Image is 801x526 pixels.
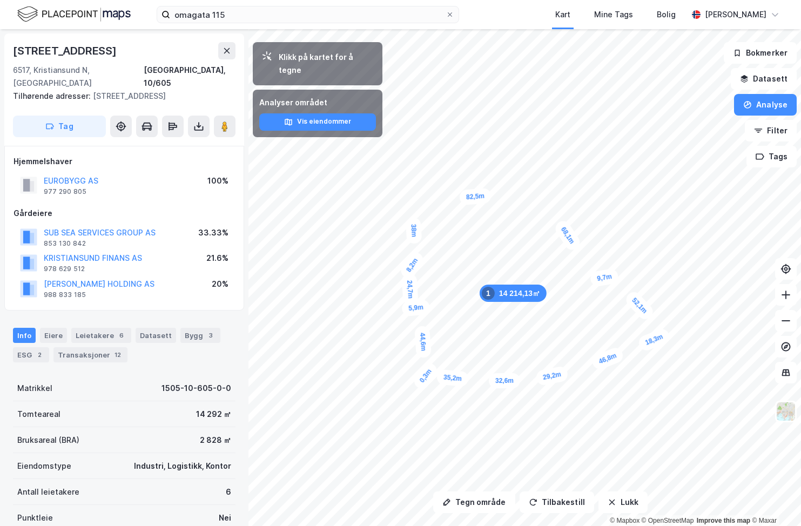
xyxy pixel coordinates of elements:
[401,299,430,317] div: Map marker
[459,188,492,205] div: Map marker
[697,517,750,524] a: Improve this map
[144,64,235,90] div: [GEOGRAPHIC_DATA], 10/605
[657,8,676,21] div: Bolig
[14,207,235,220] div: Gårdeiere
[136,328,176,343] div: Datasett
[53,347,127,362] div: Transaksjoner
[13,347,49,362] div: ESG
[535,366,569,387] div: Map marker
[642,517,694,524] a: OpenStreetMap
[398,249,426,281] div: Map marker
[44,239,86,248] div: 853 130 842
[401,273,419,306] div: Map marker
[17,382,52,395] div: Matrikkel
[259,113,376,131] button: Vis eiendommer
[13,90,227,103] div: [STREET_ADDRESS]
[13,91,93,100] span: Tilhørende adresser:
[594,8,633,21] div: Mine Tags
[17,460,71,473] div: Eiendomstype
[520,491,594,513] button: Tilbakestill
[134,460,231,473] div: Industri, Logistikk, Kontor
[17,5,131,24] img: logo.f888ab2527a4732fd821a326f86c7f29.svg
[637,327,671,353] div: Map marker
[13,64,144,90] div: 6517, Kristiansund N, [GEOGRAPHIC_DATA]
[776,401,796,422] img: Z
[589,268,619,287] div: Map marker
[724,42,797,64] button: Bokmerker
[731,68,797,90] button: Datasett
[207,174,228,187] div: 100%
[406,217,422,244] div: Map marker
[205,330,216,341] div: 3
[116,330,127,341] div: 6
[745,120,797,141] button: Filter
[44,265,85,273] div: 978 629 512
[14,155,235,168] div: Hjemmelshaver
[746,146,797,167] button: Tags
[44,187,86,196] div: 977 290 805
[40,328,67,343] div: Eiere
[13,42,119,59] div: [STREET_ADDRESS]
[34,349,45,360] div: 2
[705,8,766,21] div: [PERSON_NAME]
[433,491,515,513] button: Tegn område
[489,373,520,388] div: Map marker
[480,285,547,302] div: Map marker
[17,511,53,524] div: Punktleie
[200,434,231,447] div: 2 828 ㎡
[212,278,228,291] div: 20%
[482,287,495,300] div: 1
[196,408,231,421] div: 14 292 ㎡
[259,96,376,109] div: Analyser området
[226,485,231,498] div: 6
[17,408,60,421] div: Tomteareal
[17,434,79,447] div: Bruksareal (BRA)
[734,94,797,116] button: Analyse
[71,328,131,343] div: Leietakere
[112,349,123,360] div: 12
[161,382,231,395] div: 1505-10-605-0-0
[555,8,570,21] div: Kart
[747,474,801,526] iframe: Chat Widget
[623,289,656,322] div: Map marker
[414,326,432,358] div: Map marker
[598,491,648,513] button: Lukk
[170,6,446,23] input: Søk på adresse, matrikkel, gårdeiere, leietakere eller personer
[13,116,106,137] button: Tag
[279,51,374,77] div: Klikk på kartet for å tegne
[553,218,582,253] div: Map marker
[610,517,640,524] a: Mapbox
[206,252,228,265] div: 21.6%
[180,328,220,343] div: Bygg
[590,346,625,371] div: Map marker
[411,360,440,392] div: Map marker
[219,511,231,524] div: Nei
[198,226,228,239] div: 33.33%
[13,328,36,343] div: Info
[44,291,86,299] div: 988 833 185
[17,485,79,498] div: Antall leietakere
[436,369,469,387] div: Map marker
